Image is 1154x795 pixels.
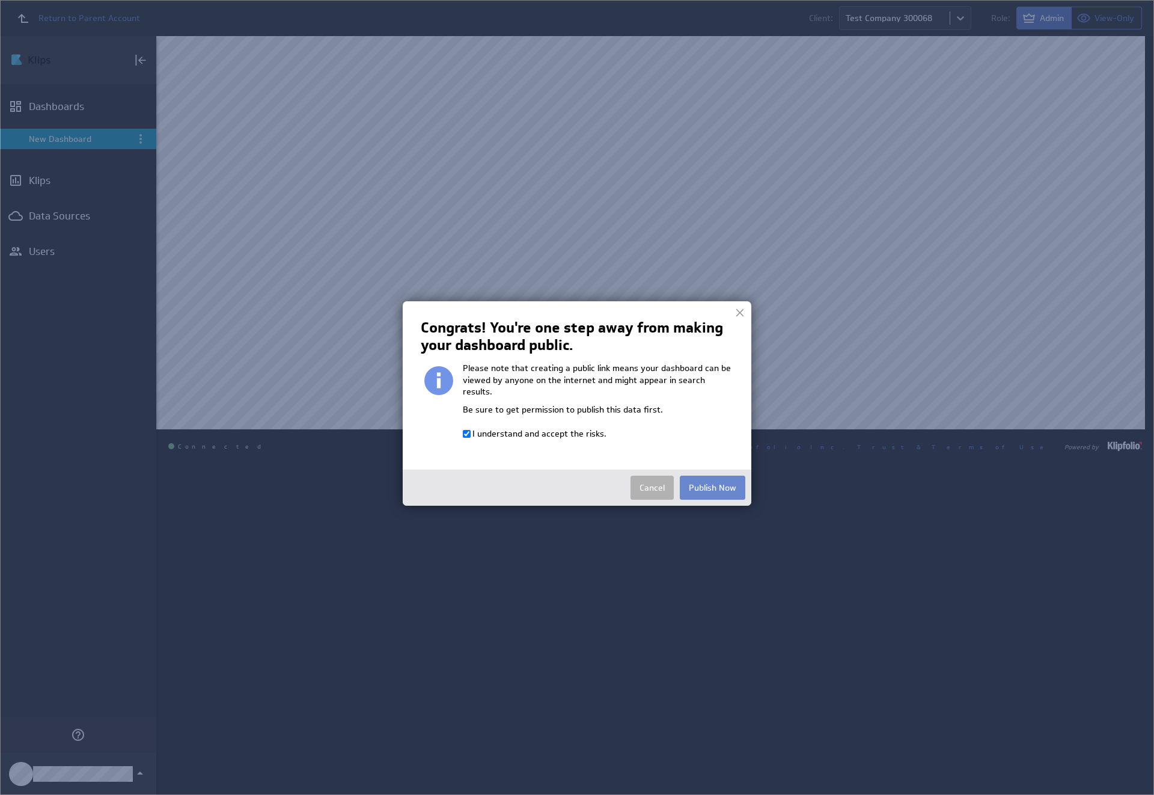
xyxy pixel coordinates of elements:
[630,476,674,500] button: Cancel
[463,404,733,422] p: Be sure to get permission to publish this data first.
[463,363,733,404] p: Please note that creating a public link means your dashboard can be viewed by anyone on the inter...
[421,319,730,354] h2: Congrats! You're one step away from making your dashboard public.
[680,476,745,500] button: Publish Now
[472,428,606,439] label: I understand and accept the risks.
